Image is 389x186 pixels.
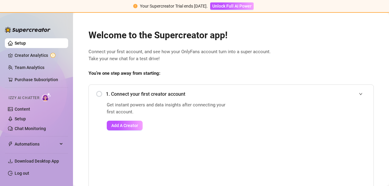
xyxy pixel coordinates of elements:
a: Add A Creator [107,121,229,130]
h2: Welcome to the Supercreator app! [89,29,374,41]
a: Unlock Full AI Power [210,4,254,9]
span: exclamation-circle [133,4,137,8]
a: Content [15,107,30,112]
iframe: Add Creators [245,102,366,179]
a: Purchase Subscription [15,75,63,84]
span: Izzy AI Chatter [9,95,39,101]
strong: You’re one step away from starting: [89,71,160,76]
img: logo-BBDzfeDw.svg [5,27,50,33]
div: 1. Connect your first creator account [96,87,366,102]
a: Log out [15,171,29,176]
span: Add A Creator [111,123,138,128]
span: Unlock Full AI Power [212,4,252,9]
a: Setup [15,41,26,46]
span: download [8,159,13,164]
button: Unlock Full AI Power [210,2,254,10]
span: expanded [359,92,363,96]
img: AI Chatter [42,93,51,102]
a: Chat Monitoring [15,126,46,131]
a: Creator Analytics exclamation-circle [15,50,63,60]
span: Connect your first account, and see how your OnlyFans account turn into a super account. Take you... [89,48,374,63]
a: Team Analytics [15,65,44,70]
button: Add A Creator [107,121,143,130]
span: thunderbolt [8,142,13,146]
a: Setup [15,116,26,121]
span: 1. Connect your first creator account [106,90,366,98]
span: Your Supercreator Trial ends [DATE]. [140,4,208,9]
span: Automations [15,139,58,149]
span: Download Desktop App [15,159,59,164]
span: Get instant powers and data insights after connecting your first account. [107,102,229,116]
